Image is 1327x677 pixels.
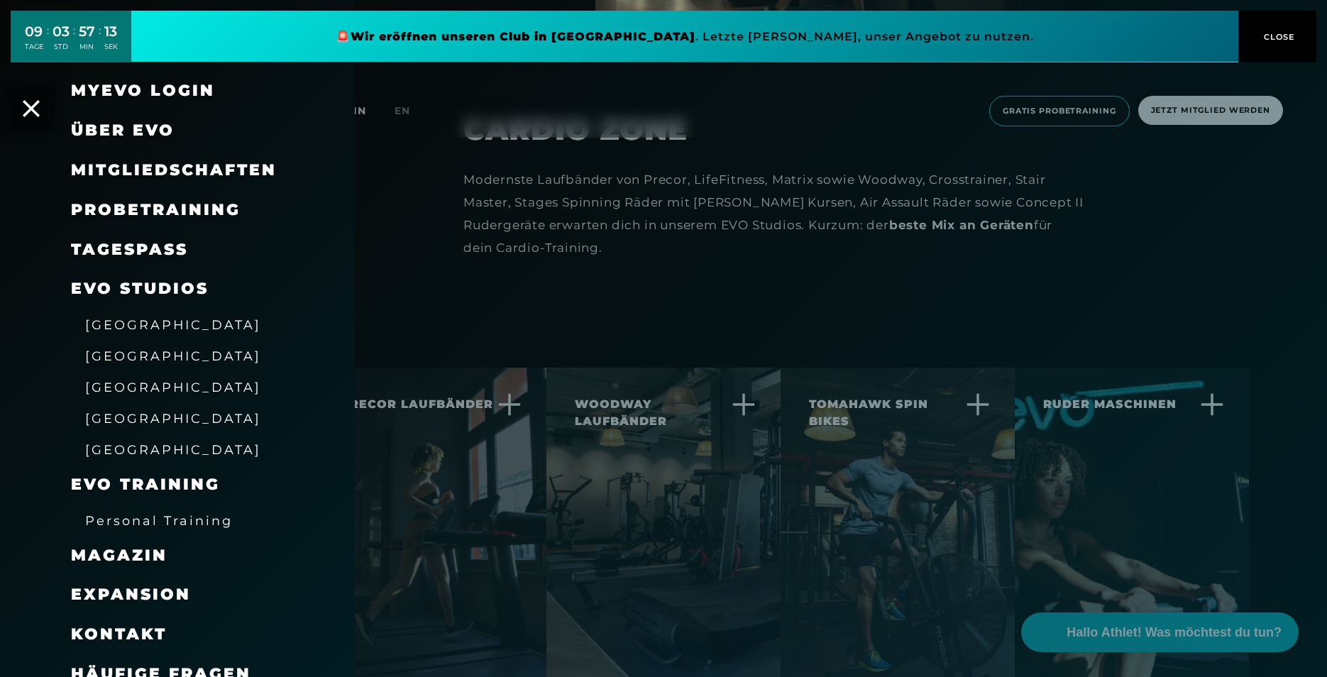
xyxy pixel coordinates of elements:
[71,81,215,100] a: MyEVO Login
[47,23,49,60] div: :
[104,42,118,52] div: SEK
[79,21,95,42] div: 57
[73,23,75,60] div: :
[104,21,118,42] div: 13
[99,23,101,60] div: :
[53,21,70,42] div: 03
[71,121,175,140] span: Über EVO
[25,42,43,52] div: TAGE
[53,42,70,52] div: STD
[79,42,95,52] div: MIN
[1260,31,1295,43] span: CLOSE
[25,21,43,42] div: 09
[1238,11,1316,62] button: CLOSE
